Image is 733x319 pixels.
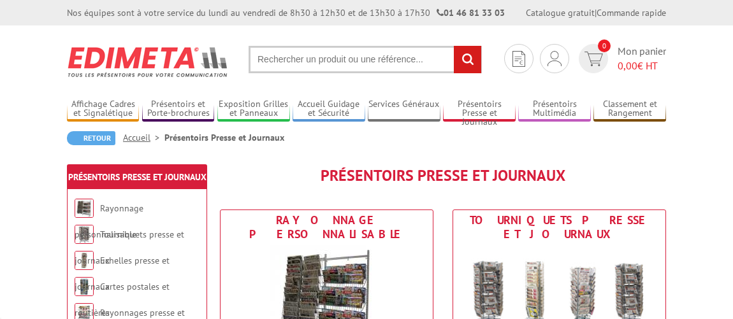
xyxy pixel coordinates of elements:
li: Présentoirs Presse et Journaux [164,131,284,144]
a: devis rapide 0 Mon panier 0,00€ HT [576,44,666,73]
span: 0 [598,39,611,52]
a: Présentoirs et Porte-brochures [142,99,214,120]
h1: Présentoirs Presse et Journaux [220,167,666,184]
img: devis rapide [512,51,525,67]
strong: 01 46 81 33 03 [437,7,505,18]
span: € HT [618,59,666,73]
img: devis rapide [548,51,562,66]
input: rechercher [454,46,481,73]
img: devis rapide [584,52,603,66]
a: Cartes postales et routières [75,281,170,318]
div: | [526,6,666,19]
span: 0,00 [618,59,637,72]
div: Tourniquets presse et journaux [456,213,662,241]
a: Commande rapide [597,7,666,18]
a: Présentoirs Presse et Journaux [443,99,515,120]
img: Rayonnage personnalisable [75,199,94,218]
a: Tourniquets presse et journaux [75,229,184,266]
a: Accueil Guidage et Sécurité [293,99,365,120]
img: Edimeta [67,38,229,85]
a: Affichage Cadres et Signalétique [67,99,139,120]
a: Echelles presse et journaux [75,255,170,292]
a: Retour [67,131,115,145]
a: Présentoirs Presse et Journaux [68,171,207,183]
div: Nos équipes sont à votre service du lundi au vendredi de 8h30 à 12h30 et de 13h30 à 17h30 [67,6,505,19]
a: Services Généraux [368,99,440,120]
a: Rayonnage personnalisable [75,202,143,240]
a: Catalogue gratuit [526,7,595,18]
a: Présentoirs Multimédia [518,99,590,120]
a: Exposition Grilles et Panneaux [217,99,289,120]
span: Mon panier [618,44,666,73]
a: Classement et Rangement [593,99,665,120]
div: Rayonnage personnalisable [224,213,430,241]
input: Rechercher un produit ou une référence... [249,46,482,73]
a: Accueil [123,132,164,143]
